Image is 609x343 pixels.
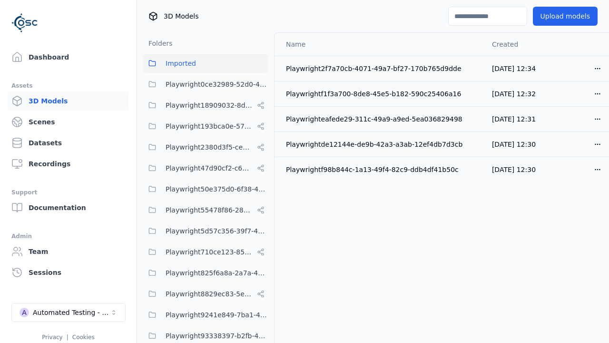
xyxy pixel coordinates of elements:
span: Playwright2380d3f5-cebf-494e-b965-66be4d67505e [166,141,253,153]
span: Playwright47d90cf2-c635-4353-ba3b-5d4538945666 [166,162,253,174]
span: Playwright0ce32989-52d0-45cf-b5b9-59d5033d313a [166,79,268,90]
span: | [67,334,69,341]
a: Scenes [8,112,129,131]
span: Playwright193bca0e-57fa-418d-8ea9-45122e711dc7 [166,121,253,132]
div: Support [11,187,125,198]
a: Datasets [8,133,129,152]
a: Documentation [8,198,129,217]
div: Admin [11,231,125,242]
div: Automated Testing - Playwright [33,308,110,317]
span: Playwright9241e849-7ba1-474f-9275-02cfa81d37fc [166,309,268,321]
button: Playwright50e375d0-6f38-48a7-96e0-b0dcfa24b72f [143,180,268,199]
span: [DATE] 12:30 [492,166,536,173]
a: 3D Models [8,91,129,111]
span: Playwright825f6a8a-2a7a-425c-94f7-650318982f69 [166,267,268,279]
div: Playwrightf98b844c-1a13-49f4-82c9-ddb4df41b50c [286,165,477,174]
img: Logo [11,10,38,36]
a: Recordings [8,154,129,173]
span: Playwright50e375d0-6f38-48a7-96e0-b0dcfa24b72f [166,183,268,195]
button: Playwright9241e849-7ba1-474f-9275-02cfa81d37fc [143,305,268,324]
span: [DATE] 12:31 [492,115,536,123]
th: Name [275,33,484,56]
a: Privacy [42,334,62,341]
a: Dashboard [8,48,129,67]
span: Playwright18909032-8d07-45c5-9c81-9eec75d0b16b [166,100,253,111]
div: Playwrightde12144e-de9b-42a3-a3ab-12ef4db7d3cb [286,140,477,149]
span: [DATE] 12:34 [492,65,536,72]
button: Playwright47d90cf2-c635-4353-ba3b-5d4538945666 [143,159,268,178]
a: Team [8,242,129,261]
button: Playwright8829ec83-5e68-4376-b984-049061a310ed [143,284,268,303]
button: Playwright55478f86-28dc-49b8-8d1f-c7b13b14578c [143,201,268,220]
div: Playwrightf1f3a700-8de8-45e5-b182-590c25406a16 [286,89,477,99]
a: Cookies [72,334,95,341]
span: Playwright710ce123-85fd-4f8c-9759-23c3308d8830 [166,246,253,258]
a: Sessions [8,263,129,282]
button: Upload models [533,7,598,26]
span: Playwright93338397-b2fb-421c-ae48-639c0e37edfa [166,330,268,342]
h3: Folders [143,39,173,48]
span: Playwright8829ec83-5e68-4376-b984-049061a310ed [166,288,253,300]
button: Playwright193bca0e-57fa-418d-8ea9-45122e711dc7 [143,117,268,136]
div: Playwrighteafede29-311c-49a9-a9ed-5ea036829498 [286,114,477,124]
button: Playwright5d57c356-39f7-47ed-9ab9-d0409ac6cddc [143,222,268,241]
span: [DATE] 12:30 [492,141,536,148]
div: Playwright2f7a70cb-4071-49a7-bf27-170b765d9dde [286,64,477,73]
span: [DATE] 12:32 [492,90,536,98]
button: Playwright18909032-8d07-45c5-9c81-9eec75d0b16b [143,96,268,115]
span: 3D Models [164,11,198,21]
span: Imported [166,58,196,69]
button: Playwright710ce123-85fd-4f8c-9759-23c3308d8830 [143,242,268,262]
button: Playwright0ce32989-52d0-45cf-b5b9-59d5033d313a [143,75,268,94]
span: Playwright5d57c356-39f7-47ed-9ab9-d0409ac6cddc [166,225,268,237]
div: Assets [11,80,125,91]
button: Select a workspace [11,303,126,322]
div: A [20,308,29,317]
button: Imported [143,54,268,73]
span: Playwright55478f86-28dc-49b8-8d1f-c7b13b14578c [166,204,253,216]
button: Playwright2380d3f5-cebf-494e-b965-66be4d67505e [143,138,268,157]
th: Created [484,33,548,56]
button: Playwright825f6a8a-2a7a-425c-94f7-650318982f69 [143,263,268,282]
